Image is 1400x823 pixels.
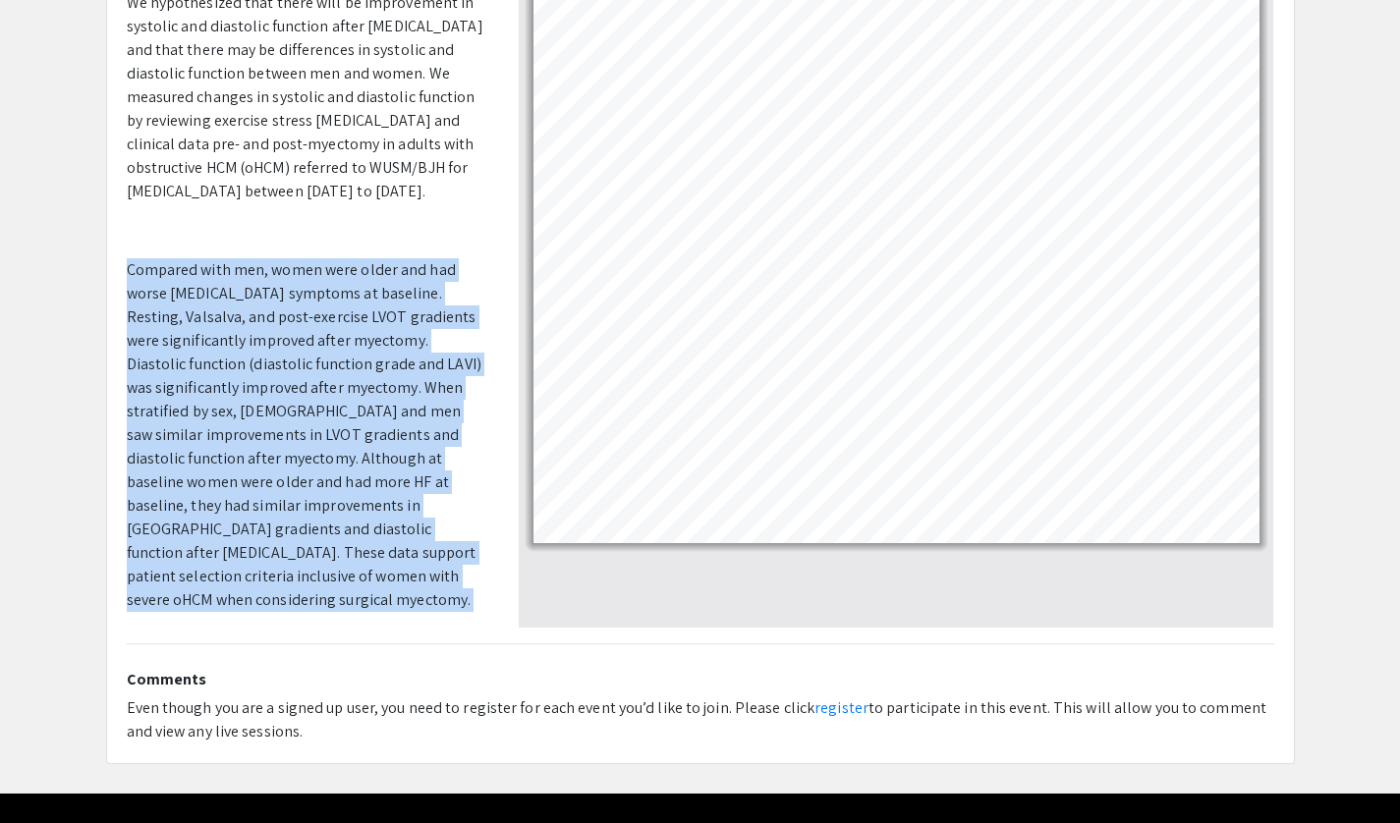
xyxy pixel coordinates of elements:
[814,697,868,718] a: register
[127,696,1274,743] div: Even though you are a signed up user, you need to register for each event you’d like to join. Ple...
[127,258,489,612] p: Compared with men, women were older and had worse [MEDICAL_DATA] symptoms at baseline. Resting, V...
[127,670,1274,688] h2: Comments
[15,735,84,808] iframe: Chat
